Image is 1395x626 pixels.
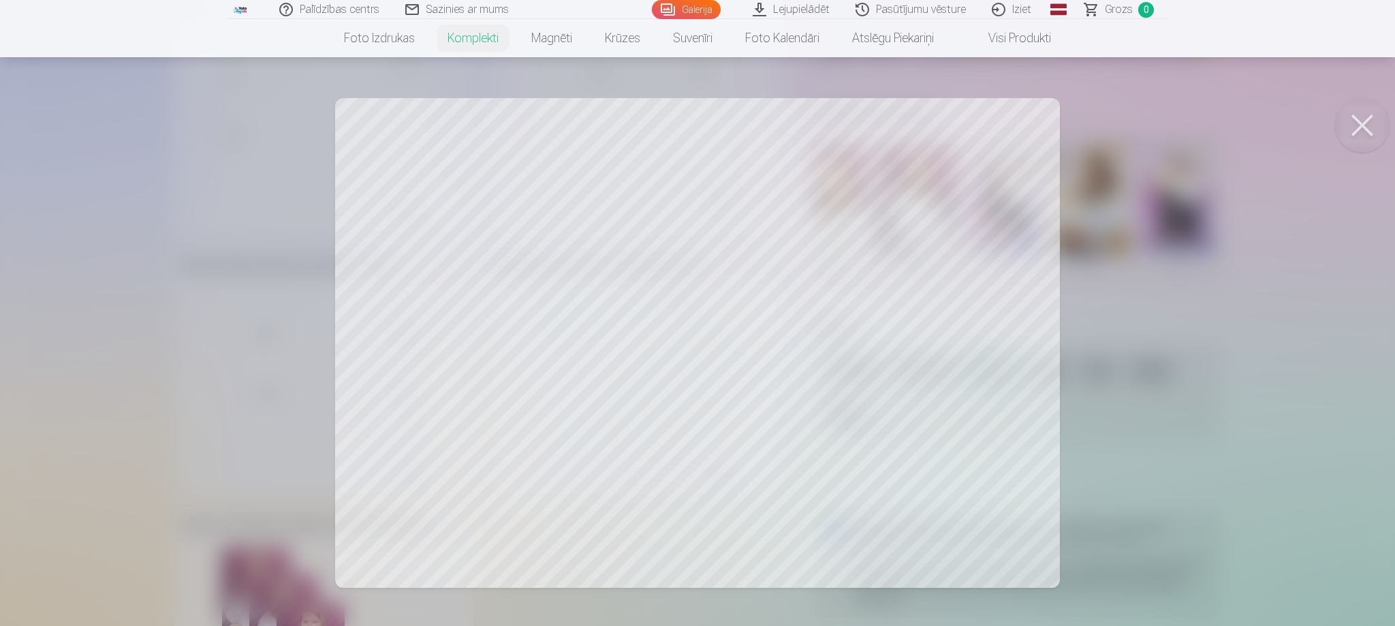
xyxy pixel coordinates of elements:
a: Visi produkti [950,19,1067,57]
a: Foto izdrukas [328,19,431,57]
span: Grozs [1105,1,1133,18]
a: Suvenīri [657,19,729,57]
a: Magnēti [515,19,589,57]
img: /fa1 [233,5,248,14]
a: Atslēgu piekariņi [836,19,950,57]
span: 0 [1138,2,1154,18]
a: Foto kalendāri [729,19,836,57]
a: Krūzes [589,19,657,57]
a: Komplekti [431,19,515,57]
